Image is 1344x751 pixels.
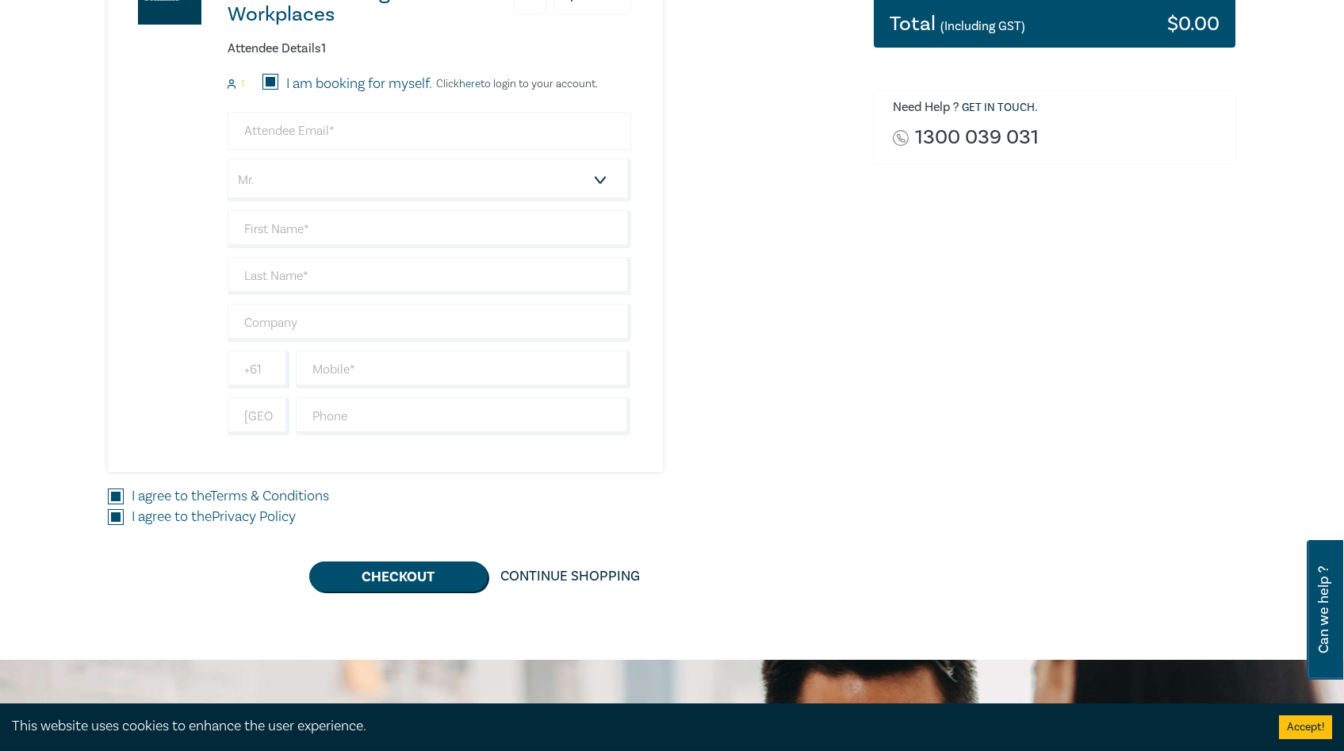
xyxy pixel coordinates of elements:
[228,304,631,342] input: Company
[241,79,244,90] small: 1
[962,101,1035,115] a: Get in touch
[228,257,631,295] input: Last Name*
[915,127,1039,148] a: 1300 039 031
[1279,715,1332,739] button: Accept cookies
[893,100,1224,116] h6: Need Help ? .
[296,351,631,389] input: Mobile*
[228,210,631,248] input: First Name*
[210,487,329,505] a: Terms & Conditions
[228,112,631,150] input: Attendee Email*
[309,561,488,592] button: Checkout
[212,508,296,526] a: Privacy Policy
[890,13,1025,34] h3: Total
[432,78,598,90] p: Click to login to your account.
[228,41,631,56] h6: Attendee Details 1
[296,397,631,435] input: Phone
[286,74,432,94] label: I am booking for myself.
[228,397,289,435] input: +61
[132,507,296,527] label: I agree to the
[1167,13,1220,34] h3: $ 0.00
[459,77,481,91] a: here
[228,351,289,389] input: +61
[488,561,653,592] a: Continue Shopping
[12,716,1255,737] div: This website uses cookies to enhance the user experience.
[940,18,1025,34] small: (Including GST)
[1316,550,1331,670] span: Can we help ?
[132,486,329,507] label: I agree to the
